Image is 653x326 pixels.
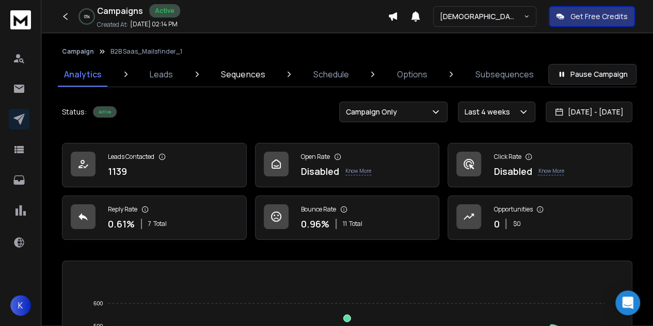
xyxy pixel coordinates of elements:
h1: Campaigns [97,5,143,17]
button: Campaign [62,47,94,56]
a: Opportunities0$0 [448,195,632,240]
p: Click Rate [493,153,521,161]
a: Analytics [58,62,108,87]
tspan: 600 [93,300,103,306]
p: [DATE] 02:14 PM [130,20,178,28]
p: Reply Rate [108,205,137,214]
p: Opportunities [493,205,532,214]
button: [DATE] - [DATE] [546,102,632,122]
img: logo [10,10,31,29]
p: 1139 [108,164,127,178]
div: Active [149,4,180,18]
p: Know More [345,167,371,175]
p: Leads [150,68,173,80]
p: 0 % [84,13,90,20]
p: Status: [62,107,87,117]
a: Bounce Rate0.96%11Total [255,195,440,240]
p: B2B Saas_Mailsfinder_1 [110,47,182,56]
p: 0.96 % [301,217,329,231]
p: Leads Contacted [108,153,154,161]
p: 0 [493,217,499,231]
p: 0.61 % [108,217,135,231]
p: Last 4 weeks [465,107,514,117]
a: Options [391,62,434,87]
p: Subsequences [475,68,534,80]
p: $ 0 [513,220,520,228]
div: Open Intercom Messenger [615,290,640,315]
a: Schedule [307,62,355,87]
span: 11 [343,220,347,228]
button: K [10,295,31,316]
a: Subsequences [469,62,540,87]
p: Options [397,68,427,80]
div: Active [93,106,117,118]
p: Created At: [97,21,128,29]
p: Sequences [221,68,265,80]
span: 7 [148,220,151,228]
span: Total [153,220,167,228]
p: Analytics [64,68,102,80]
p: Schedule [313,68,349,80]
button: Get Free Credits [549,6,635,27]
p: Disabled [493,164,532,178]
a: Leads Contacted1139 [62,143,247,187]
p: Campaign Only [346,107,401,117]
span: Total [349,220,362,228]
a: Open RateDisabledKnow More [255,143,440,187]
p: Open Rate [301,153,330,161]
p: Know More [538,167,564,175]
a: Leads [144,62,179,87]
a: Click RateDisabledKnow More [448,143,632,187]
a: Reply Rate0.61%7Total [62,195,247,240]
p: Disabled [301,164,339,178]
p: Bounce Rate [301,205,336,214]
button: Pause Campaign [548,64,636,85]
p: [DEMOGRAPHIC_DATA] <> Harsh SSA [440,11,523,22]
a: Sequences [215,62,271,87]
p: Get Free Credits [570,11,628,22]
